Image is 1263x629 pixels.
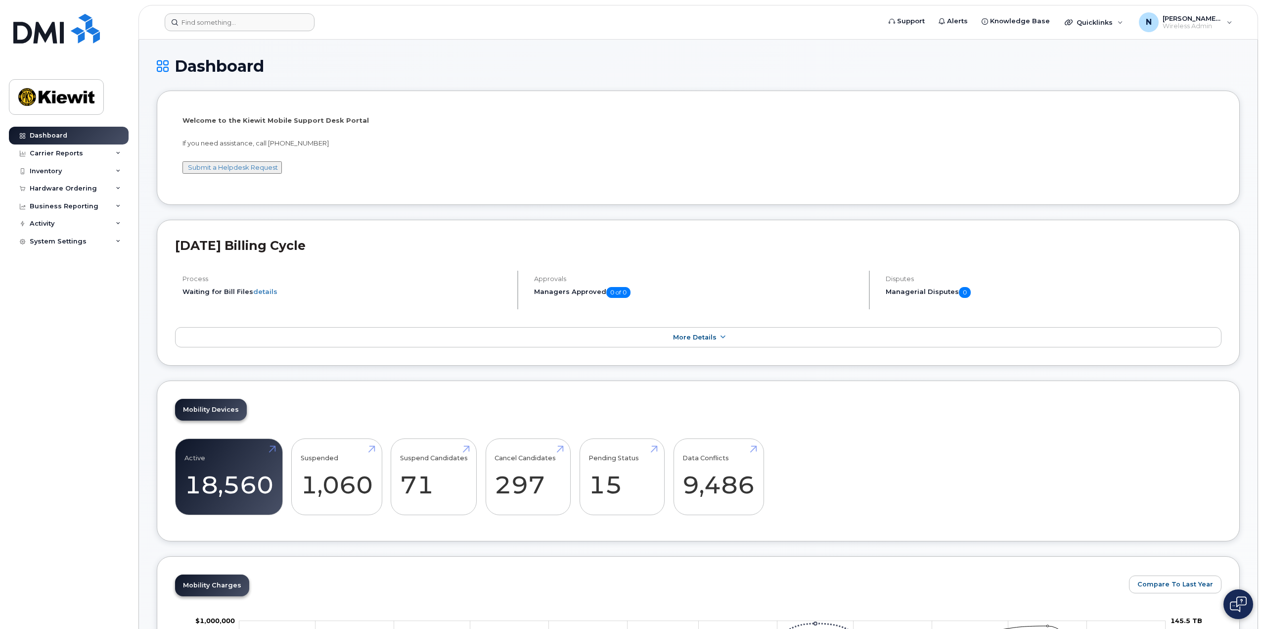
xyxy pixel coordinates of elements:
[682,444,755,510] a: Data Conflicts 9,486
[182,139,1214,148] p: If you need assistance, call [PHONE_NUMBER]
[182,275,509,283] h4: Process
[1129,576,1221,593] button: Compare To Last Year
[182,161,282,174] button: Submit a Helpdesk Request
[886,287,1221,298] h5: Managerial Disputes
[534,287,860,298] h5: Managers Approved
[182,287,509,296] li: Waiting for Bill Files
[1171,617,1202,625] tspan: 145.5 TB
[1230,596,1247,612] img: Open chat
[184,444,273,510] a: Active 18,560
[959,287,971,298] span: 0
[182,116,1214,125] p: Welcome to the Kiewit Mobile Support Desk Portal
[588,444,655,510] a: Pending Status 15
[400,444,468,510] a: Suspend Candidates 71
[673,334,717,341] span: More Details
[175,399,247,421] a: Mobility Devices
[195,617,235,625] tspan: $1,000,000
[534,275,860,283] h4: Approvals
[157,57,1240,75] h1: Dashboard
[188,163,278,171] a: Submit a Helpdesk Request
[606,287,631,298] span: 0 of 0
[1137,580,1213,589] span: Compare To Last Year
[495,444,561,510] a: Cancel Candidates 297
[253,288,277,295] a: details
[301,444,373,510] a: Suspended 1,060
[195,617,235,625] g: $0
[175,575,249,596] a: Mobility Charges
[175,238,1221,253] h2: [DATE] Billing Cycle
[886,275,1221,283] h4: Disputes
